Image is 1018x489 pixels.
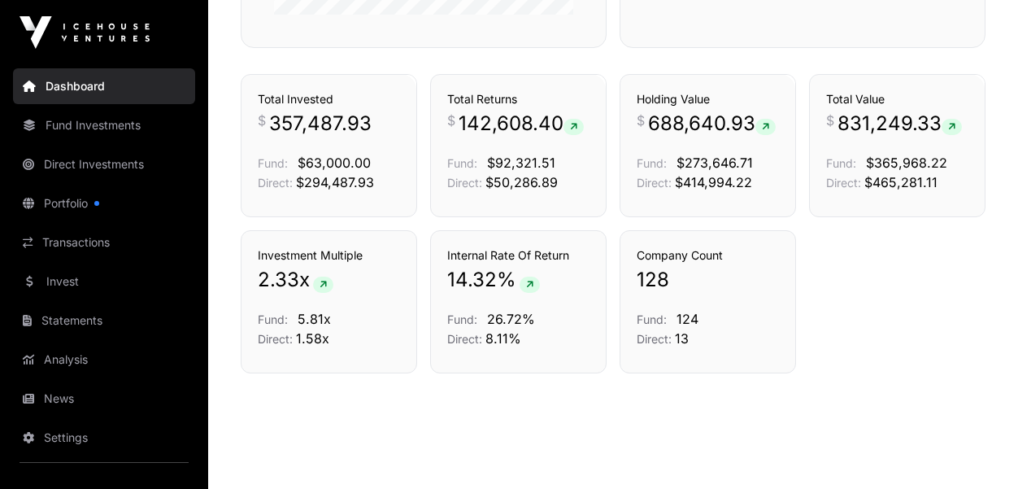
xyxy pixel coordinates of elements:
[937,411,1018,489] iframe: Chat Widget
[485,174,558,190] span: $50,286.89
[13,146,195,182] a: Direct Investments
[258,312,288,326] span: Fund:
[837,111,962,137] span: 831,249.33
[13,186,195,221] a: Portfolio
[447,332,482,346] span: Direct:
[637,91,779,107] h3: Holding Value
[864,174,938,190] span: $465,281.11
[269,111,372,137] span: 357,487.93
[447,156,477,170] span: Fund:
[459,111,584,137] span: 142,608.40
[258,332,293,346] span: Direct:
[258,91,400,107] h3: Total Invested
[20,16,150,49] img: Icehouse Ventures Logo
[13,303,195,338] a: Statements
[296,330,329,347] span: 1.58x
[296,174,374,190] span: $294,487.93
[826,176,861,190] span: Direct:
[487,155,555,171] span: $92,321.51
[487,311,535,327] span: 26.72%
[485,330,521,347] span: 8.11%
[866,155,947,171] span: $365,968.22
[675,174,752,190] span: $414,994.22
[258,267,299,293] span: 2.33
[258,111,266,130] span: $
[826,111,834,130] span: $
[826,156,856,170] span: Fund:
[676,311,698,327] span: 124
[13,420,195,456] a: Settings
[13,381,195,417] a: News
[13,342,195,378] a: Analysis
[637,267,669,293] span: 128
[676,155,753,171] span: $273,646.71
[258,247,400,264] h3: Investment Multiple
[258,176,293,190] span: Direct:
[13,264,195,299] a: Invest
[298,311,331,327] span: 5.81x
[447,267,497,293] span: 14.32
[13,225,195,260] a: Transactions
[298,155,371,171] span: $63,000.00
[637,156,667,170] span: Fund:
[497,267,516,293] span: %
[299,267,310,293] span: x
[447,111,455,130] span: $
[826,91,968,107] h3: Total Value
[447,91,589,107] h3: Total Returns
[637,111,645,130] span: $
[447,312,477,326] span: Fund:
[637,176,672,190] span: Direct:
[447,176,482,190] span: Direct:
[675,330,689,347] span: 13
[648,111,776,137] span: 688,640.93
[258,156,288,170] span: Fund:
[637,312,667,326] span: Fund:
[637,332,672,346] span: Direct:
[637,247,779,264] h3: Company Count
[13,68,195,104] a: Dashboard
[13,107,195,143] a: Fund Investments
[447,247,589,264] h3: Internal Rate Of Return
